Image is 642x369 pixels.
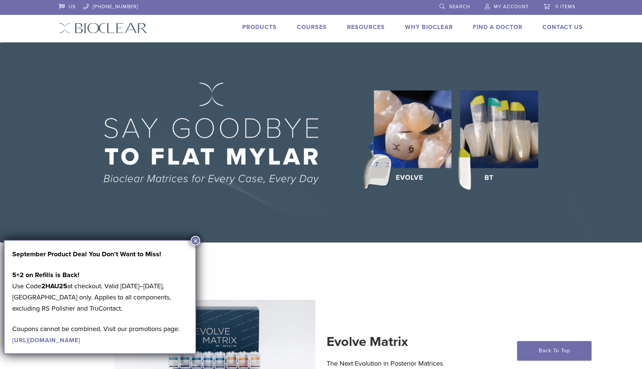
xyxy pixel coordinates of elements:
p: Coupons cannot be combined. Visit our promotions page: [12,323,188,346]
button: Close [191,236,200,246]
strong: 5+2 on Refills is Back! [12,271,80,279]
strong: 2HAU25 [41,282,67,290]
span: Search [449,4,470,10]
a: [URL][DOMAIN_NAME] [12,337,80,344]
a: Products [242,23,277,31]
img: Bioclear [59,23,147,33]
span: My Account [494,4,529,10]
a: Why Bioclear [405,23,453,31]
strong: September Product Deal You Don’t Want to Miss! [12,250,161,258]
p: The Next Evolution in Posterior Matrices [327,358,528,369]
a: Find A Doctor [473,23,522,31]
a: Back To Top [517,341,591,360]
a: Resources [347,23,385,31]
h2: Evolve Matrix [327,333,528,351]
a: Contact Us [542,23,583,31]
p: Use Code at checkout. Valid [DATE]–[DATE], [GEOGRAPHIC_DATA] only. Applies to all components, exc... [12,269,188,314]
a: Courses [297,23,327,31]
span: 0 items [555,4,575,10]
